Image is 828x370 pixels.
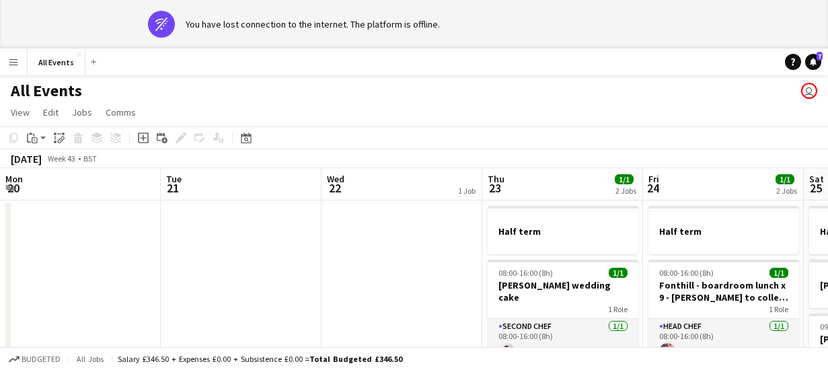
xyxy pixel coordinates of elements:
app-job-card: 08:00-16:00 (8h)1/1Fonthill - boardroom lunch x 9 - [PERSON_NAME] to collect (event sheet started... [648,260,799,365]
span: 1 Role [769,304,788,314]
app-job-card: Half term [488,206,638,254]
h3: Half term [488,225,638,237]
div: Salary £346.50 + Expenses £0.00 + Subsistence £0.00 = [118,354,402,364]
app-job-card: Half term [648,206,799,254]
span: 22 [325,180,344,196]
h3: Half term [648,225,799,237]
span: Sat [809,173,824,185]
h3: [PERSON_NAME] wedding cake [488,279,638,303]
span: Budgeted [22,355,61,364]
span: 23 [486,180,504,196]
div: 2 Jobs [615,186,636,196]
span: 08:00-16:00 (8h) [659,268,714,278]
span: 1/1 [609,268,628,278]
span: Total Budgeted £346.50 [309,354,402,364]
a: Comms [100,104,141,121]
div: You have lost connection to the internet. The platform is offline. [186,18,440,30]
span: Week 43 [44,153,78,163]
span: View [11,106,30,118]
button: All Events [28,49,85,75]
app-card-role: Head Chef1/108:00-16:00 (8h)[PERSON_NAME] [648,319,799,365]
span: Tue [166,173,182,185]
span: Fri [648,173,659,185]
span: 1/1 [769,268,788,278]
app-job-card: 08:00-16:00 (8h)1/1[PERSON_NAME] wedding cake1 RoleSecond Chef1/108:00-16:00 (8h)[PERSON_NAME] [488,260,638,365]
span: 7 [817,52,823,61]
a: 7 [805,54,821,70]
span: 20 [3,180,23,196]
span: Edit [43,106,59,118]
span: 1/1 [776,174,794,184]
span: 08:00-16:00 (8h) [498,268,553,278]
div: 2 Jobs [776,186,797,196]
span: Thu [488,173,504,185]
div: 1 Job [458,186,476,196]
span: 1/1 [615,174,634,184]
app-card-role: Second Chef1/108:00-16:00 (8h)[PERSON_NAME] [488,319,638,365]
span: Jobs [72,106,92,118]
h1: All Events [11,81,82,101]
a: Edit [38,104,64,121]
span: Comms [106,106,136,118]
span: All jobs [74,354,106,364]
span: 24 [646,180,659,196]
app-user-avatar: Lucy Hinks [801,83,817,99]
span: 21 [164,180,182,196]
div: [DATE] [11,152,42,165]
a: Jobs [67,104,98,121]
span: Mon [5,173,23,185]
span: 25 [807,180,824,196]
div: BST [83,153,97,163]
a: View [5,104,35,121]
h3: Fonthill - boardroom lunch x 9 - [PERSON_NAME] to collect (event sheet started) [648,279,799,303]
span: 1 Role [608,304,628,314]
span: Wed [327,173,344,185]
button: Budgeted [7,352,63,367]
